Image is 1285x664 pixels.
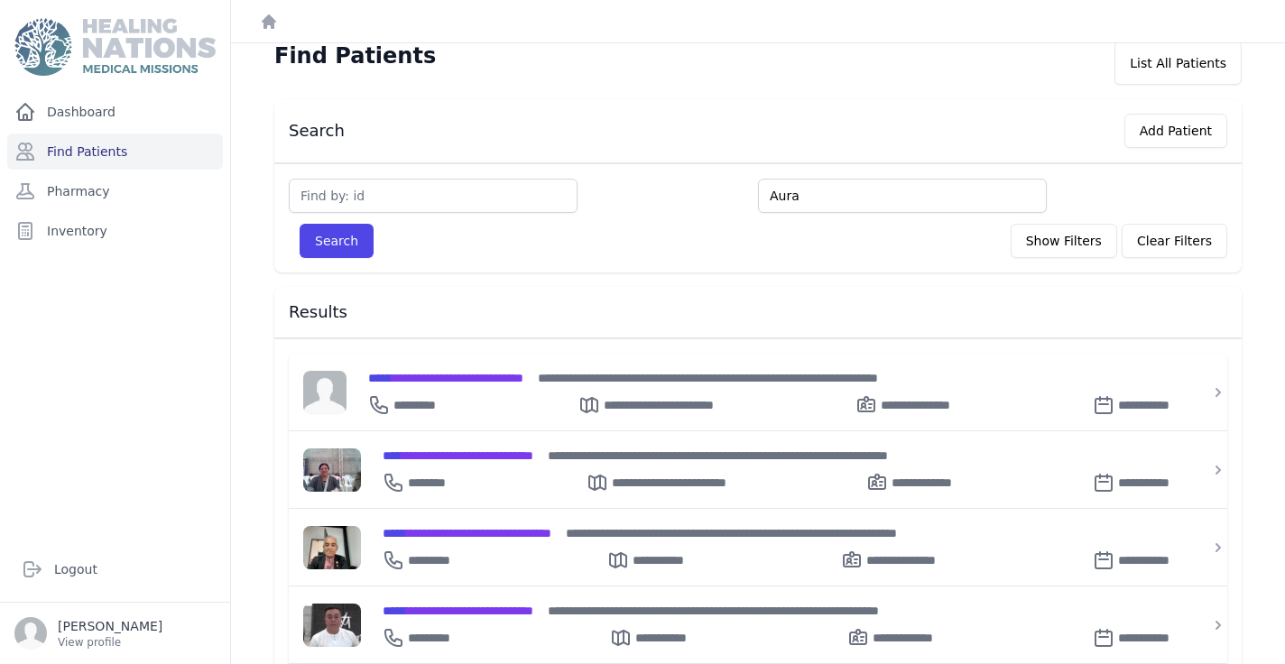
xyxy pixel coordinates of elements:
[14,18,215,76] img: Medical Missions EMR
[303,526,361,569] img: vDE3AAAAJXRFWHRkYXRlOm1vZGlmeQAyMDI1LTA2LTIzVDIxOjI5OjAwKzAwOjAwzuGJiwAAAABJRU5ErkJggg==
[289,301,1227,323] h3: Results
[7,213,223,249] a: Inventory
[289,120,345,142] h3: Search
[289,179,578,213] input: Find by: id
[300,224,374,258] button: Search
[1122,224,1227,258] button: Clear Filters
[1114,41,1242,85] div: List All Patients
[303,371,347,414] img: person-242608b1a05df3501eefc295dc1bc67a.jpg
[14,617,216,650] a: [PERSON_NAME] View profile
[1124,114,1227,148] button: Add Patient
[7,134,223,170] a: Find Patients
[58,635,162,650] p: View profile
[303,604,361,647] img: AR+tRFzBBU7dAAAAJXRFWHRkYXRlOmNyZWF0ZQAyMDI0LTAyLTIzVDE2OjU5OjM0KzAwOjAwExVN5QAAACV0RVh0ZGF0ZTptb...
[58,617,162,635] p: [PERSON_NAME]
[274,41,436,70] h1: Find Patients
[14,551,216,587] a: Logout
[1011,224,1117,258] button: Show Filters
[303,448,361,492] img: ZrzjbAcN3TXD2h394lhzgCYp5GXrxnECo3zmNoq+P8DcYupV1B3BKgAAAAldEVYdGRhdGU6Y3JlYXRlADIwMjQtMDItMjNUMT...
[758,179,1047,213] input: Search by: name, government id or phone
[7,173,223,209] a: Pharmacy
[7,94,223,130] a: Dashboard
